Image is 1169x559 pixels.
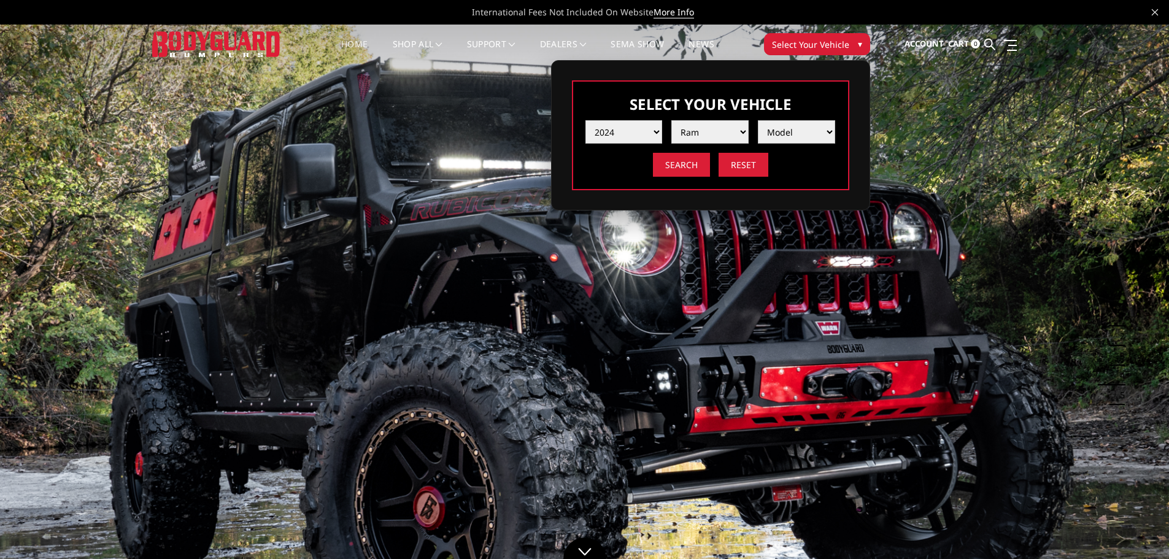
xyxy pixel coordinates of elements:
iframe: Chat Widget [1108,500,1169,559]
button: 3 of 5 [1113,346,1125,366]
a: Cart 0 [948,28,980,61]
span: ▾ [858,37,862,50]
a: Home [341,40,368,64]
span: Select Your Vehicle [772,38,849,51]
button: 4 of 5 [1113,366,1125,385]
span: Cart [948,38,969,49]
input: Search [653,153,710,177]
a: News [689,40,714,64]
button: 1 of 5 [1113,307,1125,326]
img: BODYGUARD BUMPERS [152,31,281,56]
span: 0 [971,39,980,48]
h3: Select Your Vehicle [585,94,836,114]
a: Account [905,28,944,61]
button: 5 of 5 [1113,385,1125,405]
a: More Info [654,6,694,18]
button: Select Your Vehicle [764,33,870,55]
a: Click to Down [563,538,606,559]
span: Account [905,38,944,49]
a: shop all [393,40,442,64]
a: Dealers [540,40,587,64]
a: SEMA Show [611,40,664,64]
button: 2 of 5 [1113,326,1125,346]
a: Support [467,40,515,64]
input: Reset [719,153,768,177]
